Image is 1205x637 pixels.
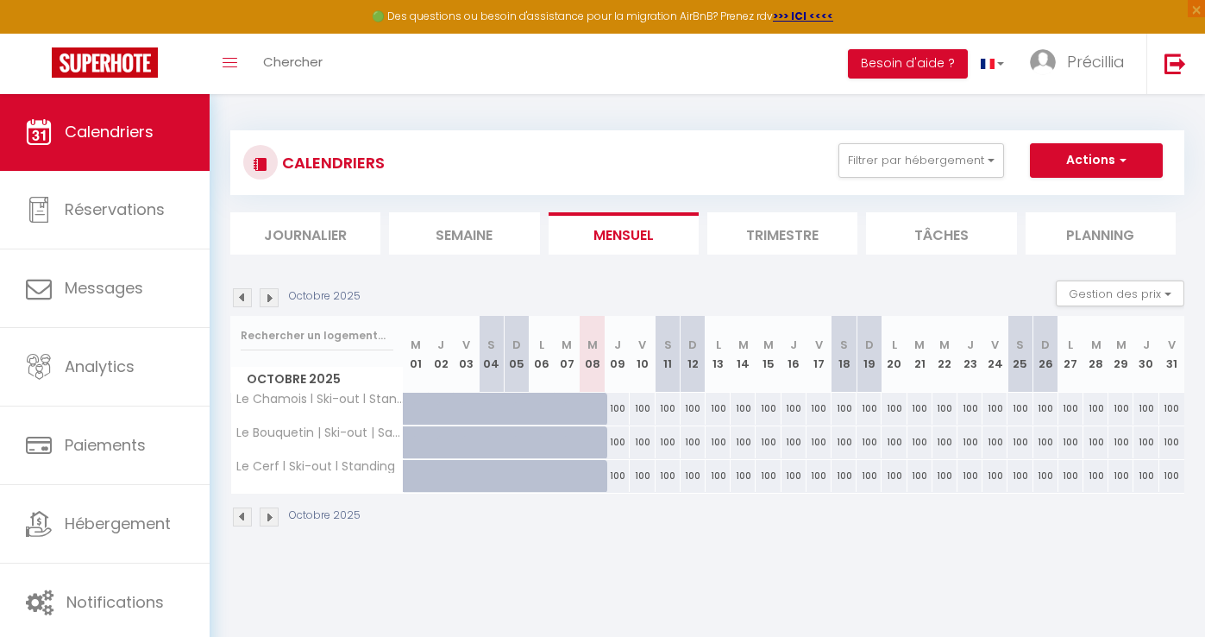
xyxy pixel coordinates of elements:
[656,316,681,393] th: 11
[1164,53,1186,74] img: logout
[605,460,630,492] div: 100
[1108,316,1133,393] th: 29
[605,426,630,458] div: 100
[957,460,982,492] div: 100
[1133,316,1158,393] th: 30
[1083,393,1108,425] div: 100
[605,393,630,425] div: 100
[738,337,749,353] abbr: M
[781,316,806,393] th: 16
[1033,316,1058,393] th: 26
[1091,337,1101,353] abbr: M
[1159,460,1184,492] div: 100
[857,316,882,393] th: 19
[1007,460,1032,492] div: 100
[539,337,544,353] abbr: L
[731,460,756,492] div: 100
[65,277,143,299] span: Messages
[781,460,806,492] div: 100
[1058,393,1083,425] div: 100
[65,356,135,377] span: Analytics
[806,426,832,458] div: 100
[1007,393,1032,425] div: 100
[605,316,630,393] th: 09
[939,337,950,353] abbr: M
[756,393,781,425] div: 100
[263,53,323,71] span: Chercher
[982,460,1007,492] div: 100
[756,316,781,393] th: 15
[1108,393,1133,425] div: 100
[234,460,395,473] span: Le Cerf l Ski-out l Standing
[731,393,756,425] div: 100
[487,337,495,353] abbr: S
[832,316,857,393] th: 18
[656,426,681,458] div: 100
[832,393,857,425] div: 100
[688,337,697,353] abbr: D
[716,337,721,353] abbr: L
[681,393,706,425] div: 100
[1133,393,1158,425] div: 100
[289,288,361,305] p: Octobre 2025
[65,121,154,142] span: Calendriers
[806,393,832,425] div: 100
[707,212,857,255] li: Trimestre
[681,460,706,492] div: 100
[630,393,655,425] div: 100
[932,460,957,492] div: 100
[580,316,605,393] th: 08
[832,426,857,458] div: 100
[1017,34,1146,94] a: ... Précillia
[630,316,655,393] th: 10
[231,367,403,392] span: Octobre 2025
[454,316,479,393] th: 03
[1108,426,1133,458] div: 100
[587,337,598,353] abbr: M
[866,212,1016,255] li: Tâches
[230,212,380,255] li: Journalier
[832,460,857,492] div: 100
[706,426,731,458] div: 100
[1007,426,1032,458] div: 100
[932,393,957,425] div: 100
[914,337,925,353] abbr: M
[882,393,907,425] div: 100
[241,320,393,351] input: Rechercher un logement...
[681,426,706,458] div: 100
[65,434,146,456] span: Paiements
[429,316,454,393] th: 02
[1067,51,1125,73] span: Précillia
[504,316,529,393] th: 05
[848,49,968,79] button: Besoin d'aide ?
[957,426,982,458] div: 100
[1159,316,1184,393] th: 31
[892,337,897,353] abbr: L
[1083,426,1108,458] div: 100
[1026,212,1176,255] li: Planning
[1133,426,1158,458] div: 100
[756,426,781,458] div: 100
[1058,426,1083,458] div: 100
[882,316,907,393] th: 20
[773,9,833,23] strong: >>> ICI <<<<
[1083,316,1108,393] th: 28
[756,460,781,492] div: 100
[815,337,823,353] abbr: V
[1159,393,1184,425] div: 100
[957,393,982,425] div: 100
[706,393,731,425] div: 100
[411,337,421,353] abbr: M
[656,393,681,425] div: 100
[865,337,874,353] abbr: D
[907,316,932,393] th: 21
[630,460,655,492] div: 100
[389,212,539,255] li: Semaine
[857,426,882,458] div: 100
[1133,460,1158,492] div: 100
[462,337,470,353] abbr: V
[1007,316,1032,393] th: 25
[681,316,706,393] th: 12
[65,513,171,534] span: Hébergement
[1016,337,1024,353] abbr: S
